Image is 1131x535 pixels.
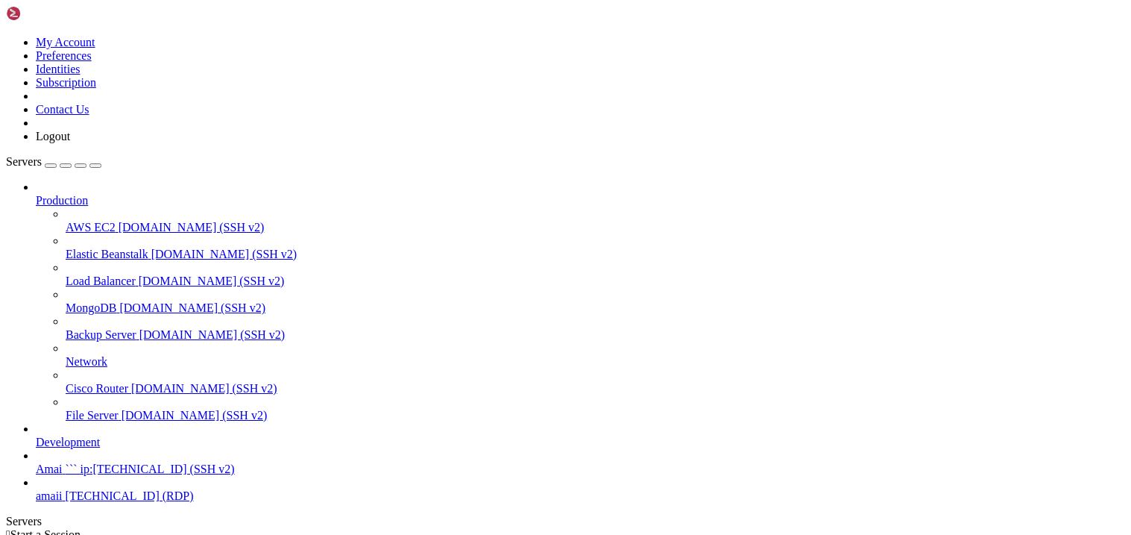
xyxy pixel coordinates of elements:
span: Load Balancer [66,275,136,287]
span: [DOMAIN_NAME] (SSH v2) [139,275,285,287]
a: Logout [36,130,70,143]
img: Shellngn [6,6,92,21]
a: Load Balancer [DOMAIN_NAME] (SSH v2) [66,275,1125,288]
li: MongoDB [DOMAIN_NAME] (SSH v2) [66,288,1125,315]
span: [TECHNICAL_ID] (RDP) [66,489,194,502]
span: [DOMAIN_NAME] (SSH v2) [122,409,268,422]
li: File Server [DOMAIN_NAME] (SSH v2) [66,395,1125,422]
li: Network [66,342,1125,369]
a: Preferences [36,49,92,62]
a: Subscription [36,76,96,89]
span: [DOMAIN_NAME] (SSH v2) [131,382,277,395]
a: amaii [TECHNICAL_ID] (RDP) [36,489,1125,503]
li: amaii [TECHNICAL_ID] (RDP) [36,476,1125,503]
span: Network [66,355,107,368]
span: [DOMAIN_NAME] (SSH v2) [119,301,265,314]
span: Elastic Beanstalk [66,248,148,260]
a: My Account [36,36,95,49]
span: [DOMAIN_NAME] (SSH v2) [139,328,286,341]
a: Cisco Router [DOMAIN_NAME] (SSH v2) [66,382,1125,395]
a: Amai ``` ip:[TECHNICAL_ID] (SSH v2) [36,463,1125,476]
span: Backup Server [66,328,136,341]
a: Contact Us [36,103,89,116]
a: File Server [DOMAIN_NAME] (SSH v2) [66,409,1125,422]
span: File Server [66,409,119,422]
span: MongoDB [66,301,116,314]
li: Load Balancer [DOMAIN_NAME] (SSH v2) [66,261,1125,288]
span: ``` ip:[TECHNICAL_ID] (SSH v2) [66,463,235,475]
li: Amai ``` ip:[TECHNICAL_ID] (SSH v2) [36,449,1125,476]
a: Servers [6,155,101,168]
a: Production [36,194,1125,207]
li: Elastic Beanstalk [DOMAIN_NAME] (SSH v2) [66,234,1125,261]
a: Identities [36,63,81,75]
span: Cisco Router [66,382,128,395]
li: AWS EC2 [DOMAIN_NAME] (SSH v2) [66,207,1125,234]
a: MongoDB [DOMAIN_NAME] (SSH v2) [66,301,1125,315]
li: Backup Server [DOMAIN_NAME] (SSH v2) [66,315,1125,342]
a: Network [66,355,1125,369]
span: amaii [36,489,63,502]
a: Development [36,436,1125,449]
a: Backup Server [DOMAIN_NAME] (SSH v2) [66,328,1125,342]
span: [DOMAIN_NAME] (SSH v2) [119,221,265,234]
span: [DOMAIN_NAME] (SSH v2) [151,248,297,260]
a: AWS EC2 [DOMAIN_NAME] (SSH v2) [66,221,1125,234]
li: Cisco Router [DOMAIN_NAME] (SSH v2) [66,369,1125,395]
span: Amai [36,463,63,475]
span: Development [36,436,100,448]
span: AWS EC2 [66,221,116,234]
li: Production [36,181,1125,422]
span: Servers [6,155,42,168]
span: Production [36,194,88,207]
a: Elastic Beanstalk [DOMAIN_NAME] (SSH v2) [66,248,1125,261]
li: Development [36,422,1125,449]
div: Servers [6,515,1125,528]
